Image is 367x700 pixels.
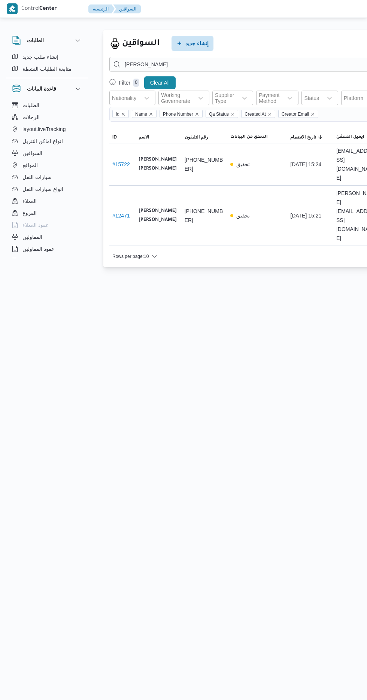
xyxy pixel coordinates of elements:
span: التحقق من البيانات [230,134,268,140]
h3: الطلبات [27,36,44,45]
button: الرئيسيه [88,4,115,13]
button: إنشاء جديد [172,36,213,51]
span: Qa Status [206,110,238,118]
span: ايميل المنشئ [336,134,364,140]
span: سيارات النقل [22,173,52,182]
button: انواع اماكن التنزيل [9,135,85,147]
button: الاسم [136,131,182,143]
span: متابعة الطلبات النشطة [22,64,72,73]
span: انواع اماكن التنزيل [22,137,63,146]
span: Phone Number [160,110,203,118]
p: تحقيق [236,160,250,169]
button: متابعة الطلبات النشطة [9,63,85,75]
span: Name [135,110,147,118]
b: Center [39,6,57,12]
button: العملاء [9,195,85,207]
span: إنشاء جديد [185,39,209,48]
span: اجهزة التليفون [22,256,54,265]
button: Remove Qa Status from selection in this group [230,112,235,116]
span: الاسم [139,134,149,140]
button: Remove Name from selection in this group [149,112,153,116]
div: Working Governerate [161,92,190,104]
img: X8yXhbKr1z7QwAAAABJRU5ErkJggg== [7,3,18,14]
div: Status [304,95,319,101]
span: الفروع [22,209,37,217]
span: Phone Number [163,110,193,118]
span: Creator Email [278,110,318,118]
span: الطلبات [22,101,39,110]
button: انواع سيارات النقل [9,183,85,195]
button: المقاولين [9,231,85,243]
a: #12471 [112,213,130,219]
b: [PERSON_NAME] [PERSON_NAME] [139,155,179,173]
button: رقم التليفون [182,131,228,143]
span: تاريخ الانضمام; Sorted in descending order [290,134,316,140]
a: #15722 [112,161,130,167]
button: الطلبات [9,99,85,111]
button: عقود العملاء [9,219,85,231]
span: Created At [241,110,275,118]
span: عقود العملاء [22,220,49,229]
h2: السواقين [122,37,160,50]
span: Created At [245,110,266,118]
span: Id [112,110,129,118]
button: الرحلات [9,111,85,123]
span: layout.liveTracking [22,125,66,134]
button: Clear All [144,76,176,89]
p: تحقيق [236,211,250,220]
span: [DATE] 15:24 [290,160,321,169]
span: عقود المقاولين [22,244,54,253]
span: المواقع [22,161,38,170]
b: [PERSON_NAME] [PERSON_NAME] [139,207,179,225]
svg: Sorted in descending order [318,134,324,140]
span: Qa Status [209,110,229,118]
button: سيارات النقل [9,171,85,183]
span: [DATE] 15:21 [290,211,321,220]
span: Creator Email [282,110,309,118]
span: السواقين [22,149,42,158]
button: Rows per page:10 [109,252,161,261]
button: السواقين [113,4,141,13]
button: اجهزة التليفون [9,255,85,267]
div: قاعدة البيانات [6,99,88,261]
iframe: chat widget [7,670,31,693]
button: Remove Created At from selection in this group [267,112,272,116]
button: إنشاء طلب جديد [9,51,85,63]
span: [PHONE_NUMBER] [185,207,225,225]
div: Platform [344,95,363,101]
h3: قاعدة البيانات [27,84,56,93]
div: Supplier Type [215,92,234,104]
span: إنشاء طلب جديد [22,52,58,61]
button: Remove Phone Number from selection in this group [195,112,199,116]
button: المواقع [9,159,85,171]
span: انواع سيارات النقل [22,185,63,194]
span: رقم التليفون [185,134,208,140]
span: العملاء [22,197,37,206]
p: 0 [133,79,139,87]
button: Remove Id from selection in this group [121,112,125,116]
button: عقود المقاولين [9,243,85,255]
button: ID [109,131,136,143]
div: Nationality [112,95,136,101]
span: Rows per page : 10 [112,252,149,261]
button: الفروع [9,207,85,219]
button: layout.liveTracking [9,123,85,135]
button: Remove Creator Email from selection in this group [310,112,315,116]
span: الرحلات [22,113,40,122]
button: الطلبات [12,36,82,45]
span: Id [116,110,119,118]
span: Name [132,110,157,118]
div: Payment Method [259,92,279,104]
span: المقاولين [22,232,42,241]
button: السواقين [9,147,85,159]
div: الطلبات [6,51,88,78]
span: ID [112,134,117,140]
button: تاريخ الانضمامSorted in descending order [287,131,333,143]
span: [PHONE_NUMBER] [185,155,225,173]
p: Filter [119,80,130,86]
button: قاعدة البيانات [12,84,82,93]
